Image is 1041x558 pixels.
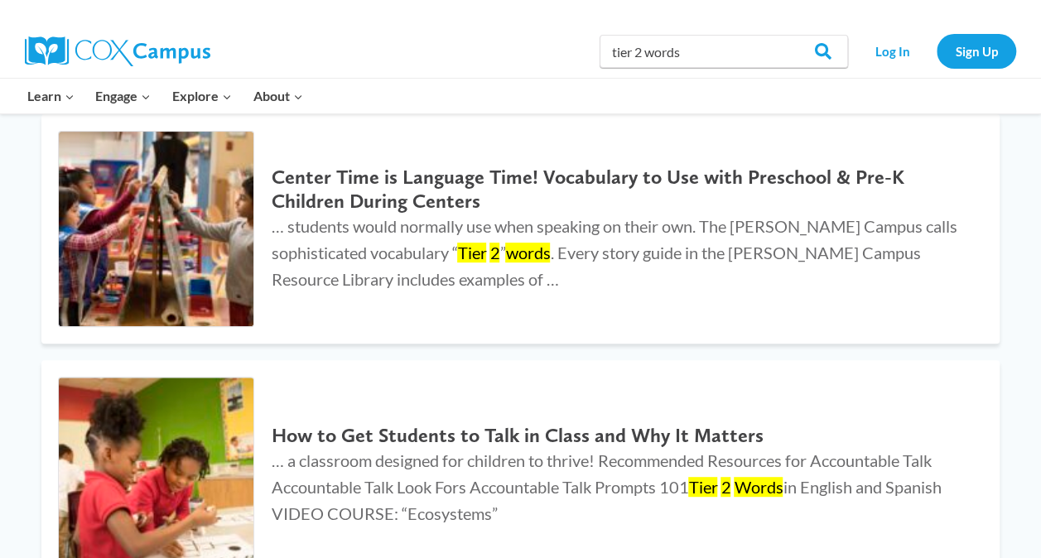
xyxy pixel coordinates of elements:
[856,34,928,68] a: Log In
[59,132,253,326] img: Center Time is Language Time! Vocabulary to Use with Preschool & Pre-K Children During Centers
[271,450,941,523] span: … a classroom designed for children to thrive! Recommended Resources for Accountable Talk Account...
[85,79,162,113] button: Child menu of Engage
[505,243,550,262] mark: words
[17,79,85,113] button: Child menu of Learn
[17,79,313,113] nav: Primary Navigation
[457,243,486,262] mark: Tier
[271,424,966,448] h2: How to Get Students to Talk in Class and Why It Matters
[600,35,848,68] input: Search Cox Campus
[25,36,210,66] img: Cox Campus
[271,166,966,214] h2: Center Time is Language Time! Vocabulary to Use with Preschool & Pre-K Children During Centers
[243,79,314,113] button: Child menu of About
[688,477,717,497] mark: Tier
[161,79,243,113] button: Child menu of Explore
[734,477,783,497] mark: Words
[721,477,730,497] mark: 2
[41,114,1000,344] a: Center Time is Language Time! Vocabulary to Use with Preschool & Pre-K Children During Centers Ce...
[856,34,1016,68] nav: Secondary Navigation
[937,34,1016,68] a: Sign Up
[489,243,499,262] mark: 2
[271,216,957,289] span: … students would normally use when speaking on their own. The [PERSON_NAME] Campus calls sophisti...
